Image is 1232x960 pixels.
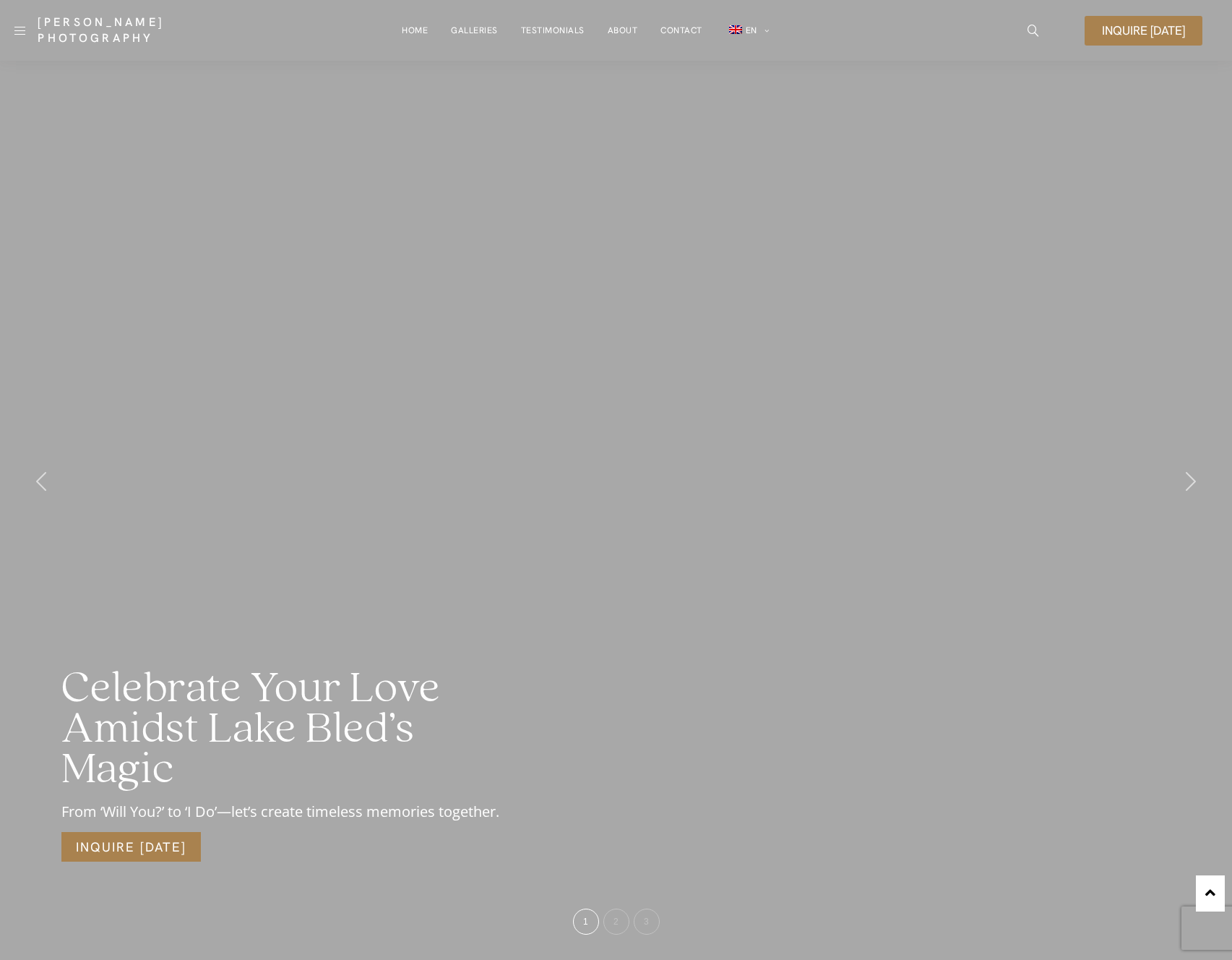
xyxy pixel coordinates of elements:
span: 3 [644,917,649,927]
img: EN [729,25,742,34]
a: Inquire [DATE] [1085,16,1202,46]
a: [PERSON_NAME] Photography [38,14,244,46]
a: About [608,16,638,45]
div: From ‘Will You?’ to ‘I Do’—let’s create timeless memories together. [61,802,530,822]
span: 1 [583,917,588,927]
span: 2 [613,917,619,927]
h2: Celebrate Your Love Amidst Lake Bled’s Magic [61,669,530,790]
a: Galleries [451,16,498,45]
a: Home [402,16,428,45]
a: Contact [660,16,702,45]
a: icon-magnifying-glass34 [1020,17,1046,43]
a: Testimonials [521,16,585,45]
a: Inquire [DATE] [61,832,201,862]
span: EN [746,25,757,36]
a: en_GBEN [725,16,770,46]
span: Inquire [DATE] [1102,25,1185,37]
